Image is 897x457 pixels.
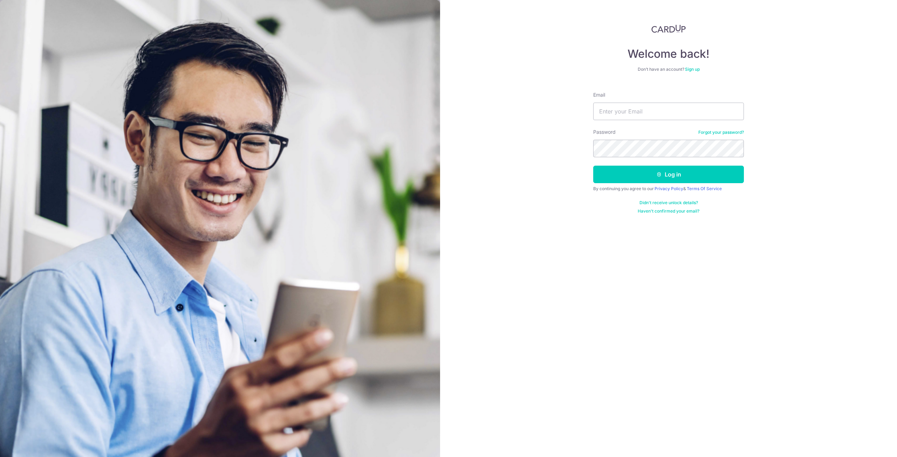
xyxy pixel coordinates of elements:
label: Email [593,91,605,98]
div: Don’t have an account? [593,67,744,72]
input: Enter your Email [593,103,744,120]
a: Haven't confirmed your email? [638,208,699,214]
a: Sign up [685,67,700,72]
a: Privacy Policy [655,186,683,191]
a: Terms Of Service [687,186,722,191]
label: Password [593,129,616,136]
h4: Welcome back! [593,47,744,61]
img: CardUp Logo [651,25,686,33]
a: Forgot your password? [698,130,744,135]
div: By continuing you agree to our & [593,186,744,192]
a: Didn't receive unlock details? [639,200,698,206]
button: Log in [593,166,744,183]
